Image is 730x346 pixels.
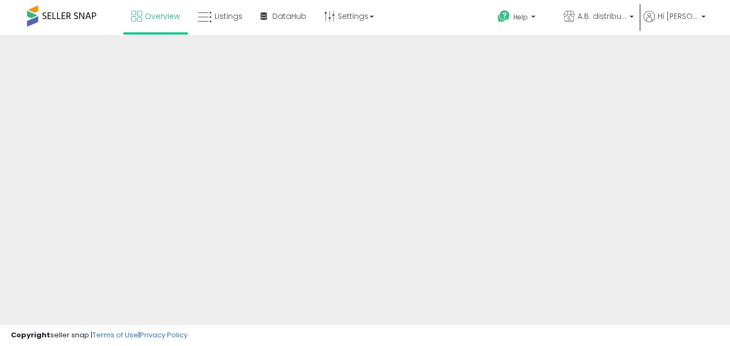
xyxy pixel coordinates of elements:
[658,11,698,22] span: Hi [PERSON_NAME]
[497,10,511,23] i: Get Help
[272,11,306,22] span: DataHub
[513,12,528,22] span: Help
[11,330,187,341] div: seller snap | |
[578,11,626,22] span: A.B. distribution
[92,330,138,340] a: Terms of Use
[644,11,706,35] a: Hi [PERSON_NAME]
[215,11,243,22] span: Listings
[145,11,180,22] span: Overview
[140,330,187,340] a: Privacy Policy
[489,2,554,35] a: Help
[11,330,50,340] strong: Copyright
